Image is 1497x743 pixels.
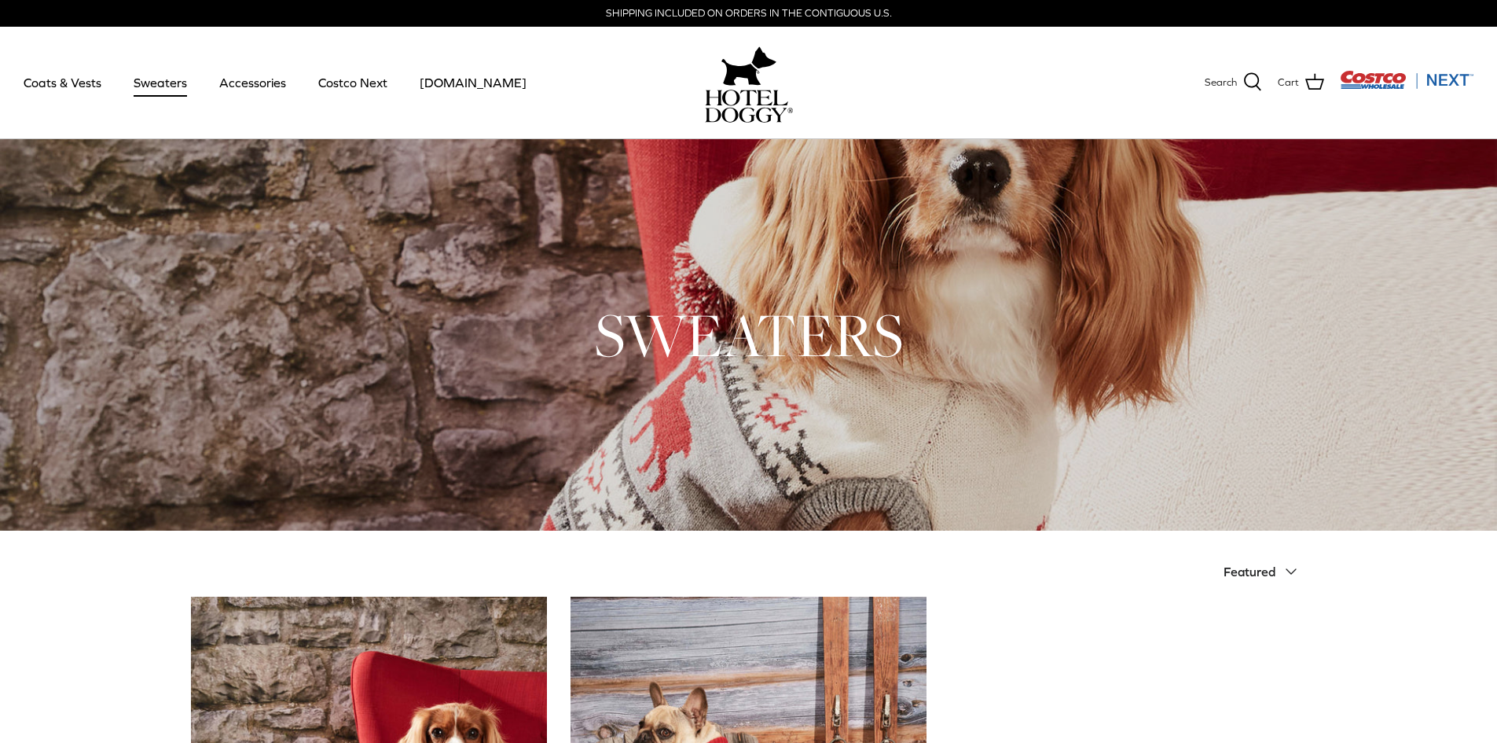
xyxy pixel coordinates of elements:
[9,56,116,109] a: Coats & Vests
[1205,72,1262,93] a: Search
[1278,72,1324,93] a: Cart
[304,56,402,109] a: Costco Next
[705,42,793,123] a: hoteldoggy.com hoteldoggycom
[1340,70,1473,90] img: Costco Next
[205,56,300,109] a: Accessories
[721,42,776,90] img: hoteldoggy.com
[191,296,1307,373] h1: SWEATERS
[405,56,541,109] a: [DOMAIN_NAME]
[1224,565,1275,579] span: Featured
[119,56,201,109] a: Sweaters
[1205,75,1237,91] span: Search
[1224,554,1307,589] button: Featured
[705,90,793,123] img: hoteldoggycom
[1340,80,1473,92] a: Visit Costco Next
[1278,75,1299,91] span: Cart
